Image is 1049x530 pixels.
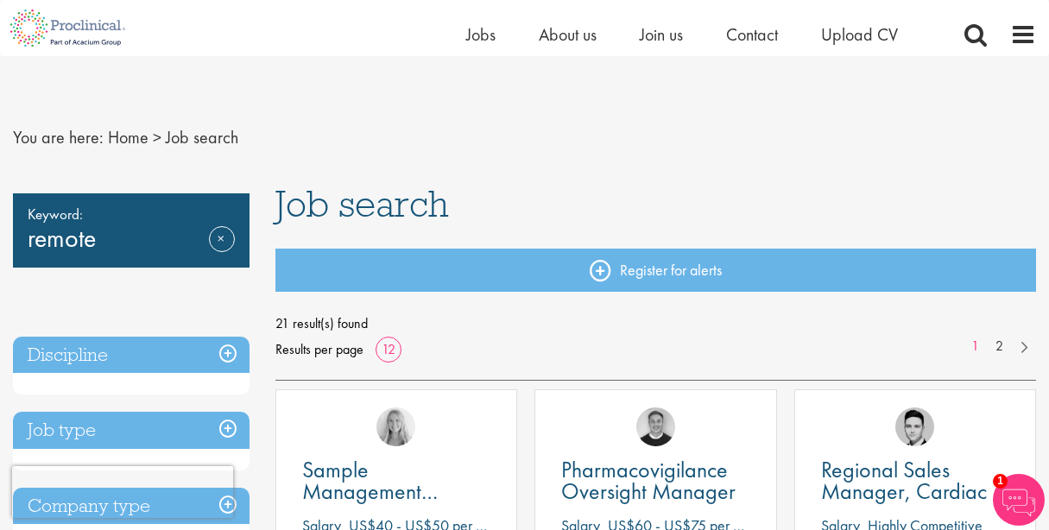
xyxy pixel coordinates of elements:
img: Shannon Briggs [376,407,415,446]
span: Results per page [275,337,363,363]
a: Register for alerts [275,249,1036,292]
iframe: reCAPTCHA [12,466,233,518]
h3: Discipline [13,337,250,374]
span: Job search [166,126,238,148]
a: 1 [963,337,988,356]
a: breadcrumb link [108,126,149,148]
a: Pharmacovigilance Oversight Manager [561,459,749,502]
a: Jobs [466,23,496,46]
img: Chatbot [993,474,1045,526]
span: 1 [993,474,1008,489]
a: 12 [376,340,401,358]
a: 2 [987,337,1012,356]
span: > [153,126,161,148]
span: Regional Sales Manager, Cardiac - [GEOGRAPHIC_DATA] [821,455,1029,527]
a: Join us [640,23,683,46]
span: Job search [275,180,449,227]
a: Remove [209,226,235,276]
span: You are here: [13,126,104,148]
span: Pharmacovigilance Oversight Manager [561,455,736,506]
div: remote [13,193,250,268]
a: Regional Sales Manager, Cardiac - [GEOGRAPHIC_DATA] [821,459,1009,502]
a: Contact [726,23,778,46]
span: Sample Management Specialist - Remote [302,455,467,527]
span: Keyword: [28,202,235,226]
h3: Job type [13,412,250,449]
a: Upload CV [821,23,898,46]
img: Bo Forsen [636,407,675,446]
a: Sample Management Specialist - Remote [302,459,490,502]
img: Connor Lynes [895,407,934,446]
span: 21 result(s) found [275,311,1036,337]
a: About us [539,23,597,46]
